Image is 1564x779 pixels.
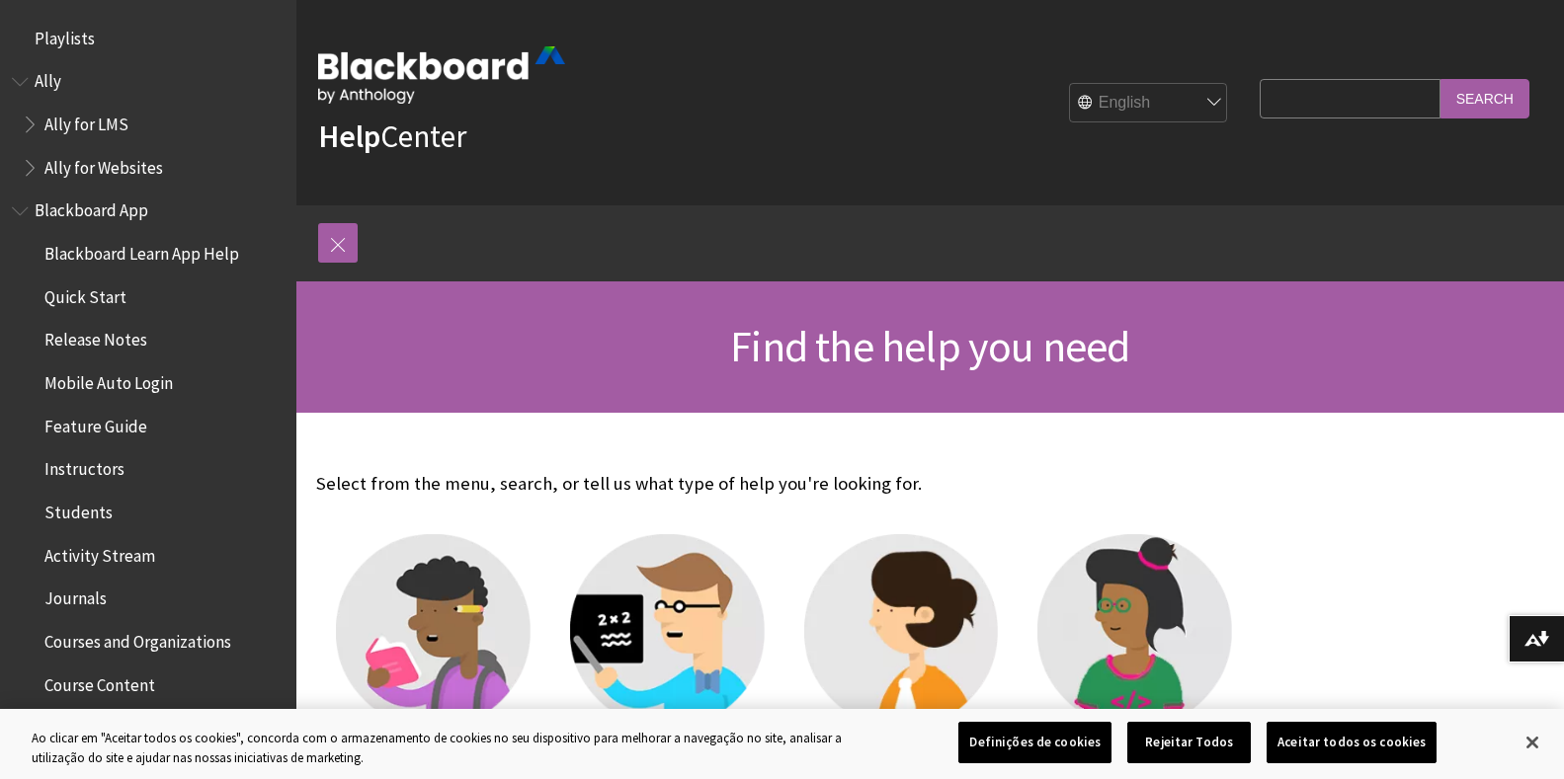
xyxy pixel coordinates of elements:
span: Ally for LMS [44,108,128,134]
span: Instructors [44,453,124,480]
span: Ally [35,65,61,92]
span: Journals [44,583,107,609]
p: Select from the menu, search, or tell us what type of help you're looking for. [316,471,1252,497]
a: HelpCenter [318,117,466,156]
span: Feature Guide [44,410,147,436]
img: Student [336,534,531,729]
span: Mobile Auto Login [44,366,173,393]
span: Activity Stream [44,539,155,566]
div: Ao clicar em "Aceitar todos os cookies", concorda com o armazenamento de cookies no seu dispositi... [32,729,861,767]
button: Rejeitar Todos [1127,722,1251,763]
span: Courses and Organizations [44,625,231,652]
nav: Book outline for Playlists [12,22,285,55]
nav: Book outline for Anthology Ally Help [12,65,285,185]
img: Administrator [804,534,999,729]
span: Blackboard App [35,195,148,221]
button: Aceitar todos os cookies [1267,722,1437,763]
img: Instructor [570,534,765,729]
input: Search [1441,79,1529,117]
span: Playlists [35,22,95,48]
button: Fechar [1511,721,1554,764]
select: Site Language Selector [1070,84,1228,123]
span: Blackboard Learn App Help [44,237,239,264]
span: Quick Start [44,280,126,307]
span: Release Notes [44,324,147,351]
span: Find the help you need [730,319,1129,373]
button: Definições de cookies [958,722,1111,763]
img: Blackboard by Anthology [318,46,565,104]
span: Course Content [44,668,155,695]
span: Students [44,496,113,522]
span: Ally for Websites [44,151,163,178]
strong: Help [318,117,380,156]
